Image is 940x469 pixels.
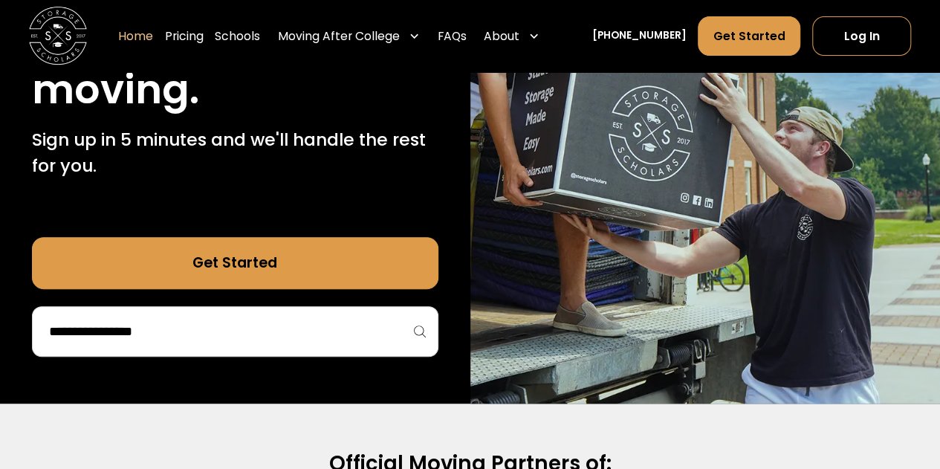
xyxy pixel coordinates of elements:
[438,16,467,57] a: FAQs
[32,237,438,289] a: Get Started
[698,16,800,56] a: Get Started
[118,16,153,57] a: Home
[592,29,687,45] a: [PHONE_NUMBER]
[278,28,400,45] div: Moving After College
[272,16,426,57] div: Moving After College
[484,28,519,45] div: About
[812,16,911,56] a: Log In
[29,7,87,65] img: Storage Scholars main logo
[32,126,438,178] p: Sign up in 5 minutes and we'll handle the rest for you.
[478,16,545,57] div: About
[165,16,204,57] a: Pricing
[215,16,260,57] a: Schools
